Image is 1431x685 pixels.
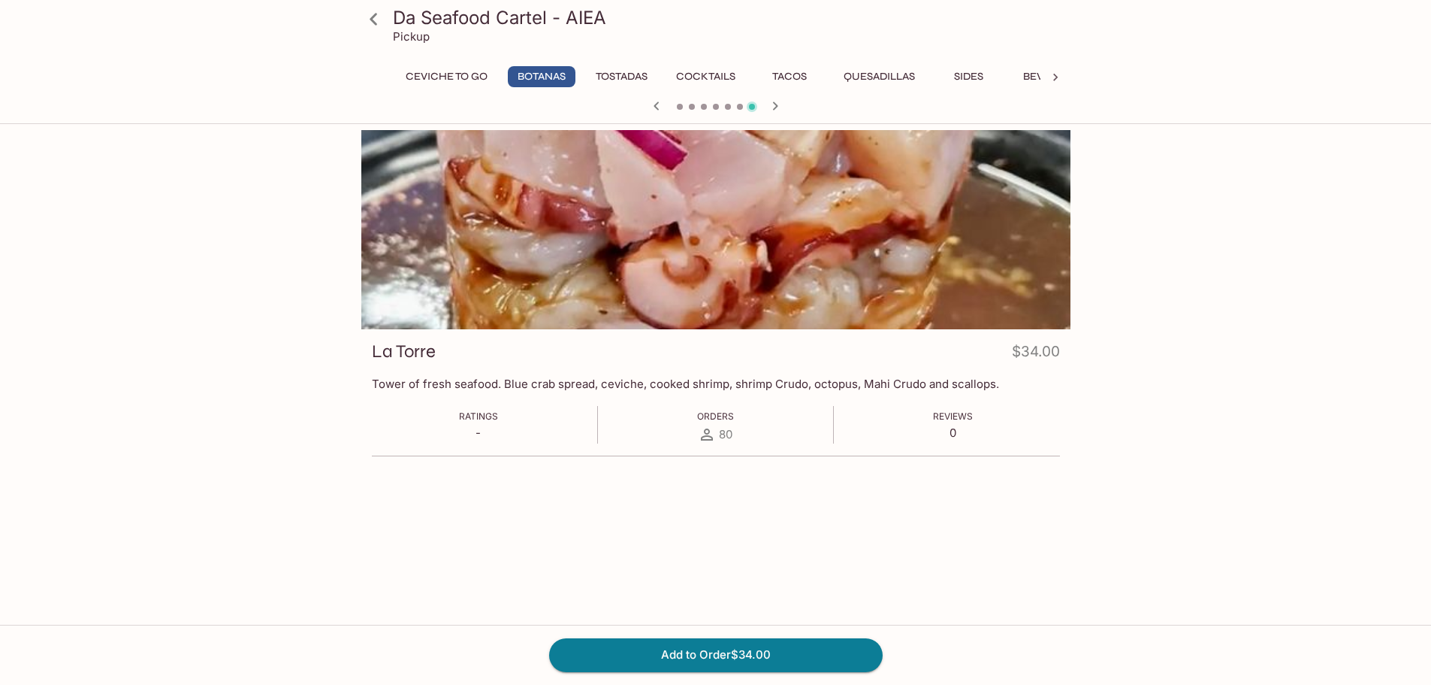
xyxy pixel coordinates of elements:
button: Sides [935,66,1003,87]
span: Orders [697,411,734,422]
button: Ceviche To Go [397,66,496,87]
p: 0 [933,426,973,440]
span: Reviews [933,411,973,422]
button: Cocktails [668,66,744,87]
p: Pickup [393,29,430,44]
button: Quesadillas [835,66,923,87]
span: Ratings [459,411,498,422]
button: Beverages [1015,66,1094,87]
button: Tostadas [587,66,656,87]
span: 80 [719,427,732,441]
button: Botanas [508,66,575,87]
p: Tower of fresh seafood. Blue crab spread, ceviche, cooked shrimp, shrimp Crudo, octopus, Mahi Cru... [372,377,1060,391]
h3: La Torre [372,340,436,363]
button: Tacos [756,66,823,87]
p: - [459,426,498,440]
h3: Da Seafood Cartel - AIEA [393,6,1064,29]
button: Add to Order$34.00 [549,638,883,671]
h4: $34.00 [1012,340,1060,369]
div: La Torre [361,130,1070,329]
